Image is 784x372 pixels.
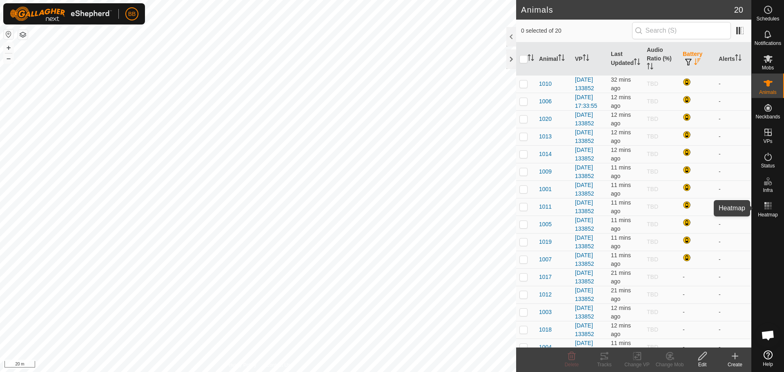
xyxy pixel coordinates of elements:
[759,90,777,95] span: Animals
[588,361,621,368] div: Tracks
[715,180,751,198] td: -
[763,188,773,193] span: Infra
[539,325,552,334] span: 1018
[575,287,594,302] a: [DATE] 133852
[583,56,589,62] p-sorticon: Activate to sort
[611,322,631,337] span: 30 Aug 2025, 7:21 am
[539,273,552,281] span: 1017
[539,290,552,299] span: 1012
[539,80,552,88] span: 1010
[611,217,631,232] span: 30 Aug 2025, 7:21 am
[715,110,751,128] td: -
[647,151,658,157] span: TBD
[539,255,552,264] span: 1007
[647,274,658,280] span: TBD
[575,199,594,214] a: [DATE] 133852
[611,270,631,285] span: 30 Aug 2025, 7:11 am
[266,361,290,369] a: Contact Us
[611,94,631,109] span: 30 Aug 2025, 7:21 am
[611,287,631,302] span: 30 Aug 2025, 7:11 am
[679,42,715,76] th: Battery
[575,270,594,285] a: [DATE] 133852
[756,16,779,21] span: Schedules
[715,75,751,93] td: -
[4,29,13,39] button: Reset Map
[647,80,658,87] span: TBD
[611,147,631,162] span: 30 Aug 2025, 7:21 am
[575,322,594,337] a: [DATE] 133852
[694,60,701,66] p-sorticon: Activate to sort
[715,286,751,303] td: -
[539,308,552,316] span: 1003
[634,60,640,66] p-sorticon: Activate to sort
[679,321,715,339] td: -
[611,305,631,320] span: 30 Aug 2025, 7:21 am
[756,323,780,347] a: Open chat
[679,268,715,286] td: -
[575,234,594,249] a: [DATE] 133852
[226,361,256,369] a: Privacy Policy
[715,321,751,339] td: -
[575,164,594,179] a: [DATE] 133852
[762,65,774,70] span: Mobs
[647,116,658,122] span: TBD
[539,343,552,352] span: 1004
[528,56,534,62] p-sorticon: Activate to sort
[521,27,632,35] span: 0 selected of 20
[539,132,552,141] span: 1013
[644,42,679,76] th: Audio Ratio (%)
[752,347,784,370] a: Help
[539,203,552,211] span: 1011
[575,129,594,144] a: [DATE] 133852
[715,339,751,356] td: -
[539,185,552,194] span: 1001
[611,111,631,127] span: 30 Aug 2025, 7:21 am
[647,203,658,210] span: TBD
[575,182,594,197] a: [DATE] 133852
[647,98,658,105] span: TBD
[611,129,631,144] span: 30 Aug 2025, 7:21 am
[715,128,751,145] td: -
[761,163,775,168] span: Status
[611,76,631,91] span: 30 Aug 2025, 7:01 am
[647,256,658,263] span: TBD
[715,216,751,233] td: -
[734,4,743,16] span: 20
[608,42,644,76] th: Last Updated
[647,344,658,350] span: TBD
[621,361,653,368] div: Change VP
[735,56,742,62] p-sorticon: Activate to sort
[539,150,552,158] span: 1014
[539,238,552,246] span: 1019
[758,212,778,217] span: Heatmap
[763,139,772,144] span: VPs
[715,198,751,216] td: -
[4,43,13,53] button: +
[575,217,594,232] a: [DATE] 133852
[575,252,594,267] a: [DATE] 133852
[611,199,631,214] span: 30 Aug 2025, 7:21 am
[715,163,751,180] td: -
[611,182,631,197] span: 30 Aug 2025, 7:21 am
[763,362,773,367] span: Help
[611,234,631,249] span: 30 Aug 2025, 7:21 am
[611,340,631,355] span: 30 Aug 2025, 7:21 am
[575,76,594,91] a: [DATE] 133852
[539,97,552,106] span: 1006
[715,268,751,286] td: -
[755,41,781,46] span: Notifications
[575,305,594,320] a: [DATE] 133852
[611,252,631,267] span: 30 Aug 2025, 7:21 am
[715,145,751,163] td: -
[558,56,565,62] p-sorticon: Activate to sort
[719,361,751,368] div: Create
[647,291,658,298] span: TBD
[575,340,594,355] a: [DATE] 133852
[611,164,631,179] span: 30 Aug 2025, 7:21 am
[536,42,572,76] th: Animal
[128,10,136,18] span: BB
[539,220,552,229] span: 1005
[575,94,597,109] a: [DATE] 17:33:55
[572,42,608,76] th: VP
[755,114,780,119] span: Neckbands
